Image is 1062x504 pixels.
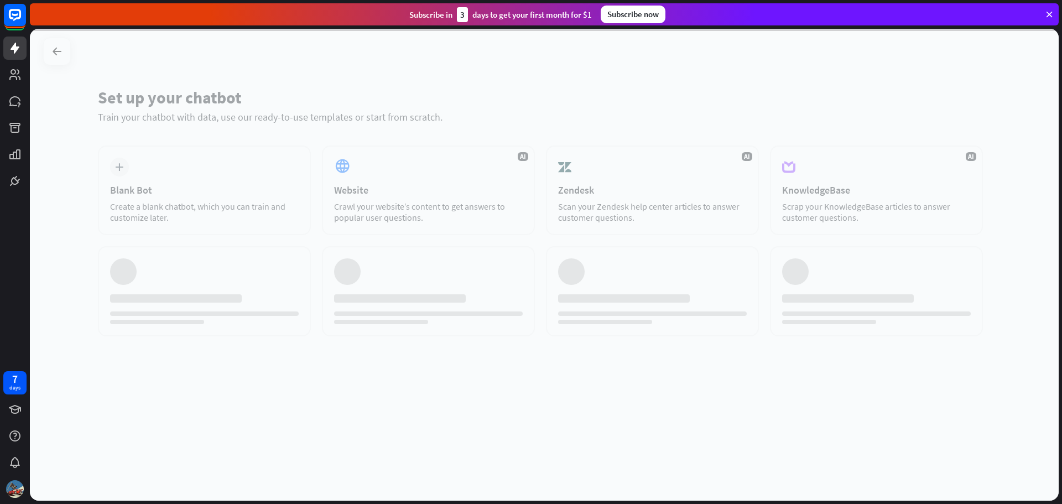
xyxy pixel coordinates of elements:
[9,384,20,392] div: days
[457,7,468,22] div: 3
[409,7,592,22] div: Subscribe in days to get your first month for $1
[12,374,18,384] div: 7
[3,371,27,394] a: 7 days
[601,6,665,23] div: Subscribe now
